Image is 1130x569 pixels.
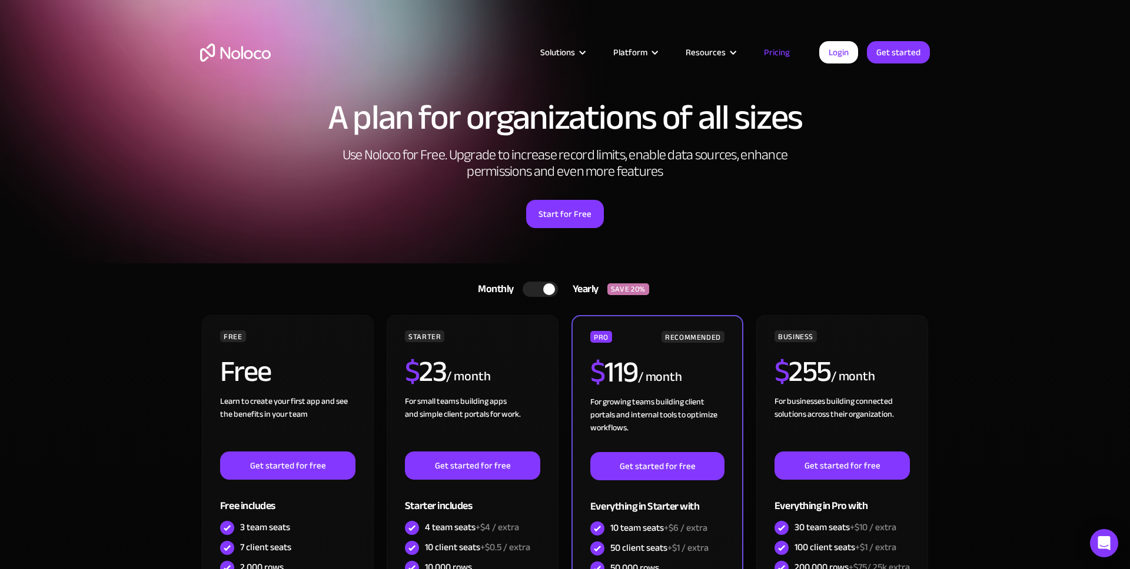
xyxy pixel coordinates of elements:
div: For small teams building apps and simple client portals for work. ‍ [405,395,540,451]
a: Login [819,41,858,63]
span: +$0.5 / extra [480,538,530,556]
a: Get started for free [405,451,540,480]
div: Learn to create your first app and see the benefits in your team ‍ [220,395,355,451]
h1: A plan for organizations of all sizes [200,100,930,135]
a: Get started for free [220,451,355,480]
div: 50 client seats [610,541,709,554]
div: Everything in Pro with [775,480,910,518]
div: / month [831,367,875,386]
div: Starter includes [405,480,540,518]
span: $ [590,344,605,400]
div: Free includes [220,480,355,518]
div: / month [638,368,682,387]
div: 10 team seats [610,521,707,534]
div: RECOMMENDED [662,331,724,343]
div: Resources [671,45,749,60]
div: 7 client seats [240,541,291,554]
div: SAVE 20% [607,283,649,295]
div: FREE [220,330,246,342]
div: 4 team seats [425,521,519,534]
div: / month [446,367,490,386]
div: Monthly [463,280,523,298]
h2: 255 [775,357,831,386]
span: +$1 / extra [667,539,709,557]
div: Solutions [526,45,599,60]
span: +$10 / extra [850,518,896,536]
div: Yearly [558,280,607,298]
span: +$1 / extra [855,538,896,556]
div: 10 client seats [425,541,530,554]
div: Platform [613,45,647,60]
div: Solutions [540,45,575,60]
span: +$4 / extra [476,518,519,536]
div: 100 client seats [795,541,896,554]
div: 30 team seats [795,521,896,534]
h2: 119 [590,357,638,387]
h2: Free [220,357,271,386]
a: Pricing [749,45,805,60]
div: BUSINESS [775,330,817,342]
a: Start for Free [526,200,604,228]
a: Get started for free [775,451,910,480]
span: $ [775,344,789,399]
div: For businesses building connected solutions across their organization. ‍ [775,395,910,451]
h2: 23 [405,357,447,386]
div: STARTER [405,330,444,342]
div: 3 team seats [240,521,290,534]
div: For growing teams building client portals and internal tools to optimize workflows. [590,396,724,452]
span: +$6 / extra [664,519,707,537]
div: Resources [686,45,726,60]
a: home [200,43,271,62]
div: Everything in Starter with [590,480,724,518]
div: Open Intercom Messenger [1090,529,1118,557]
div: PRO [590,331,612,343]
span: $ [405,344,420,399]
a: Get started for free [590,452,724,480]
h2: Use Noloco for Free. Upgrade to increase record limits, enable data sources, enhance permissions ... [330,147,800,180]
div: Platform [599,45,671,60]
a: Get started [867,41,930,63]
